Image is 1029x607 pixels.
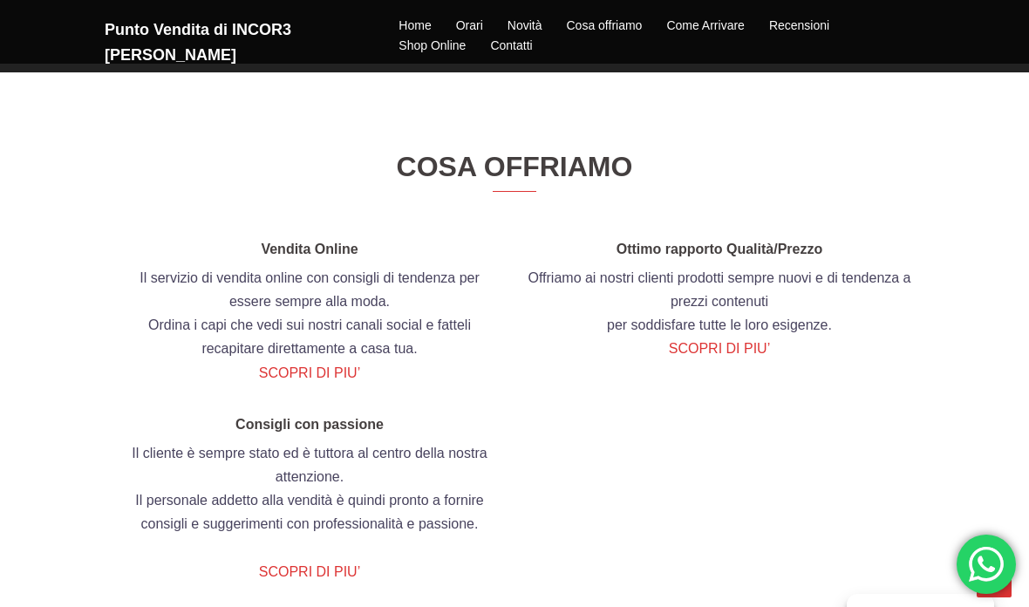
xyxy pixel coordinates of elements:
[528,266,911,313] p: Offriamo ai nostri clienti prodotti sempre nuovi e di tendenza a prezzi contenuti
[118,488,501,535] p: Il personale addetto alla vendità è quindi pronto a fornire consigli e suggerimenti con professio...
[617,242,822,256] b: Ottimo rapporto Qualità/Prezzo
[666,16,744,37] a: Come Arrivare
[118,266,501,313] p: Il servizio di vendita online con consigli di tendenza per essere sempre alla moda.
[235,417,384,432] b: Consigli con passione
[259,564,360,579] a: SCOPRI DI PIU’
[105,17,360,68] h2: Punto Vendita di INCOR3 [PERSON_NAME]
[399,16,431,37] a: Home
[528,313,911,337] p: per soddisfare tutte le loro esigenze.
[567,16,643,37] a: Cosa offriamo
[456,16,483,37] a: Orari
[399,36,466,57] a: Shop Online
[118,441,501,488] p: Il cliente è sempre stato ed è tuttora al centro della nostra attenzione.
[508,16,542,37] a: Novità
[105,151,924,192] h3: Cosa Offriamo
[490,36,532,57] a: Contatti
[957,535,1016,594] div: 'Hai
[118,313,501,360] p: Ordina i capi che vedi sui nostri canali social e fatteli recapitare direttamente a casa tua.
[259,365,360,380] a: SCOPRI DI PIU’
[769,16,829,37] a: Recensioni
[261,242,358,256] b: Vendita Online
[669,341,770,356] a: SCOPRI DI PIU’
